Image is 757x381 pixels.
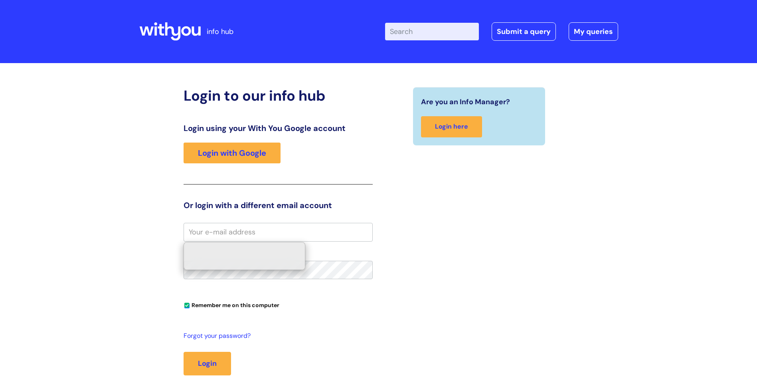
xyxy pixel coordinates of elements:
[207,25,233,38] p: info hub
[184,352,231,375] button: Login
[184,330,369,342] a: Forgot your password?
[184,143,281,163] a: Login with Google
[184,87,373,104] h2: Login to our info hub
[184,123,373,133] h3: Login using your With You Google account
[385,23,479,40] input: Search
[184,303,190,308] input: Remember me on this computer
[421,116,482,137] a: Login here
[184,200,373,210] h3: Or login with a different email account
[569,22,618,41] a: My queries
[184,300,279,309] label: Remember me on this computer
[492,22,556,41] a: Submit a query
[184,298,373,311] div: You can uncheck this option if you're logging in from a shared device
[184,223,373,241] input: Your e-mail address
[421,95,510,108] span: Are you an Info Manager?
